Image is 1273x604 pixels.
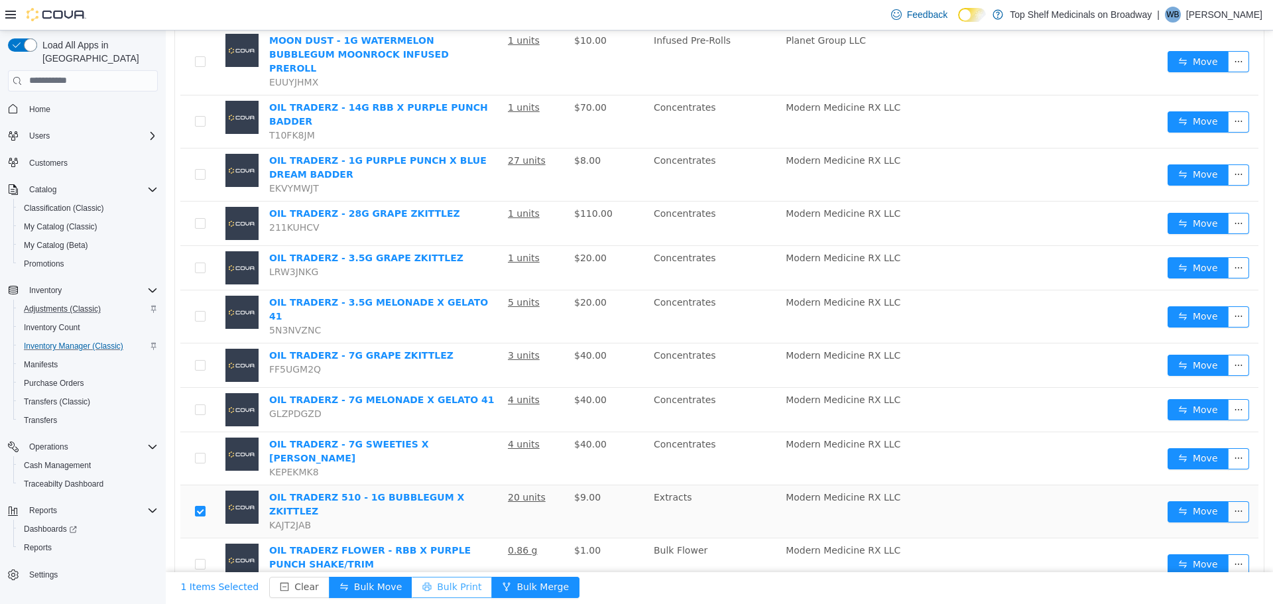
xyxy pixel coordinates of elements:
span: Traceabilty Dashboard [24,479,103,489]
a: Dashboards [19,521,82,537]
a: MOON DUST - 1G WATERMELON BUBBLEGUM MOONROCK INFUSED PREROLL [103,5,283,43]
td: Concentrates [483,402,615,455]
span: $110.00 [408,178,447,188]
span: Customers [24,154,158,171]
span: $9.00 [408,461,435,472]
a: OIL TRADERZ - 7G SWEETIES X [PERSON_NAME] [103,408,263,433]
a: Dashboards [13,520,163,538]
button: icon: ellipsis [1062,227,1083,248]
button: Users [3,127,163,145]
button: Inventory Count [13,318,163,337]
span: Purchase Orders [24,378,84,389]
button: Classification (Classic) [13,199,163,217]
span: Load All Apps in [GEOGRAPHIC_DATA] [37,38,158,65]
a: Purchase Orders [19,375,90,391]
span: EUUYJHMX [103,46,152,57]
button: Inventory Manager (Classic) [13,337,163,355]
span: Modern Medicine RX LLC [620,178,735,188]
button: Inventory [24,282,67,298]
span: Catalog [24,182,158,198]
button: icon: minus-squareClear [103,546,164,568]
span: Cash Management [24,460,91,471]
span: Classification (Classic) [19,200,158,216]
span: Customers [29,158,68,168]
button: Customers [3,153,163,172]
button: icon: ellipsis [1062,134,1083,155]
span: LRW3JNKG [103,236,152,247]
span: Adjustments (Classic) [19,301,158,317]
u: 20 units [342,461,380,472]
span: FF5UGM2Q [103,333,155,344]
button: Reports [3,501,163,520]
span: Inventory Count [24,322,80,333]
u: 1 units [342,72,374,82]
span: $40.00 [408,320,441,330]
span: Manifests [24,359,58,370]
span: My Catalog (Beta) [19,237,158,253]
span: T10FK8JM [103,99,149,110]
button: icon: swapMove [1002,21,1063,42]
span: Reports [24,503,158,518]
button: Transfers (Classic) [13,393,163,411]
td: Concentrates [483,313,615,357]
span: Modern Medicine RX LLC [620,222,735,233]
button: Catalog [3,180,163,199]
img: OIL TRADERZ FLOWER - RBB X PURPLE PUNCH SHAKE/TRIM placeholder [60,513,93,546]
button: Settings [3,565,163,584]
button: icon: swapMove [1002,418,1063,439]
button: Inventory [3,281,163,300]
span: Purchase Orders [19,375,158,391]
img: MOON DUST - 1G WATERMELON BUBBLEGUM MOONROCK INFUSED PREROLL placeholder [60,3,93,36]
button: Manifests [13,355,163,374]
button: Catalog [24,182,62,198]
u: 1 units [342,178,374,188]
a: Promotions [19,256,70,272]
span: $70.00 [408,72,441,82]
u: 4 units [342,408,374,419]
img: OIL TRADERZ - 3.5G MELONADE X GELATO 41 placeholder [60,265,93,298]
img: OIL TRADERZ - 7G MELONADE X GELATO 41 placeholder [60,363,93,396]
button: icon: ellipsis [1062,524,1083,545]
button: icon: forkBulk Merge [326,546,414,568]
u: 1 units [342,5,374,15]
span: Modern Medicine RX LLC [620,461,735,472]
span: Home [29,104,50,115]
img: Cova [27,8,86,21]
div: WAYLEN BUNN [1165,7,1181,23]
button: Reports [13,538,163,557]
span: Inventory Manager (Classic) [19,338,158,354]
span: WB [1166,7,1179,23]
a: Reports [19,540,57,556]
p: | [1157,7,1160,23]
button: icon: swapMove [1002,524,1063,545]
button: Traceabilty Dashboard [13,475,163,493]
span: Modern Medicine RX LLC [620,72,735,82]
a: OIL TRADERZ - 28G GRAPE ZKITTLEZ [103,178,294,188]
button: Users [24,128,55,144]
button: icon: swapMove [1002,134,1063,155]
button: icon: printerBulk Print [246,546,326,568]
span: Adjustments (Classic) [24,304,101,314]
span: Transfers (Classic) [19,394,158,410]
button: Operations [24,439,74,455]
span: $40.00 [408,364,441,375]
button: icon: ellipsis [1062,324,1083,345]
td: Extracts [483,455,615,508]
a: OIL TRADERZ - 3.5G GRAPE ZKITTLEZ [103,222,298,233]
td: Concentrates [483,260,615,313]
button: icon: swapMove [1002,227,1063,248]
p: Top Shelf Medicinals on Broadway [1010,7,1152,23]
td: Concentrates [483,171,615,215]
span: KEPEKMK8 [103,436,153,447]
span: $10.00 [408,5,441,15]
img: OIL TRADERZ - 28G GRAPE ZKITTLEZ placeholder [60,176,93,210]
u: 0.86 g [342,514,372,525]
span: Promotions [19,256,158,272]
a: Traceabilty Dashboard [19,476,109,492]
button: icon: swapMove [1002,81,1063,102]
span: My Catalog (Classic) [24,221,97,232]
a: OIL TRADERZ - 7G GRAPE ZKITTLEZ [103,320,288,330]
button: icon: swapMove [1002,276,1063,297]
a: Transfers (Classic) [19,394,95,410]
span: $1.00 [408,514,435,525]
